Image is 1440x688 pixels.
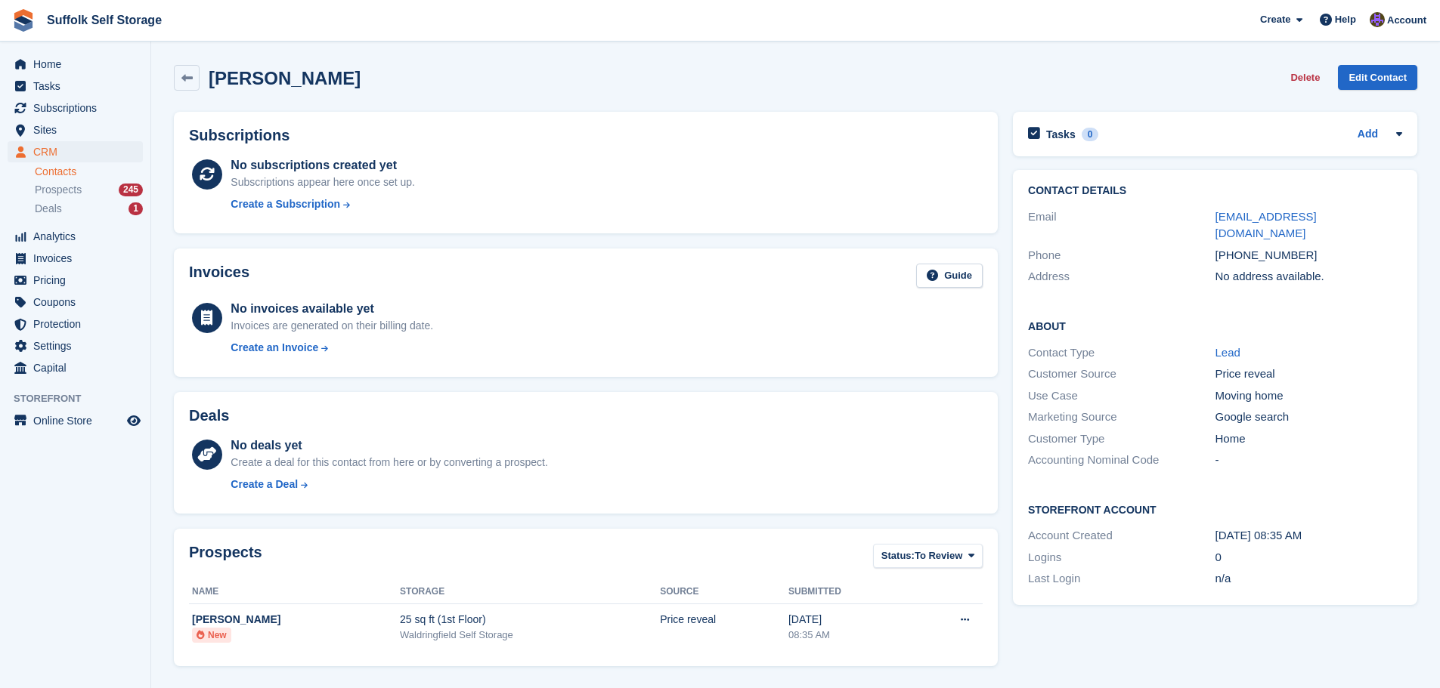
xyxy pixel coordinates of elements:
[1028,387,1215,405] div: Use Case
[8,226,143,247] a: menu
[1028,452,1215,469] div: Accounting Nominal Code
[189,580,400,604] th: Name
[8,119,143,140] a: menu
[1335,12,1356,27] span: Help
[1028,344,1215,362] div: Contact Type
[231,300,433,318] div: No invoices available yet
[1260,12,1290,27] span: Create
[33,119,124,140] span: Sites
[1028,268,1215,285] div: Address
[1215,452,1402,469] div: -
[660,580,788,604] th: Source
[881,548,915,563] span: Status:
[33,76,124,97] span: Tasks
[35,201,143,217] a: Deals 1
[1284,65,1326,90] button: Delete
[1215,387,1402,405] div: Moving home
[35,202,62,216] span: Deals
[1358,126,1378,143] a: Add
[231,318,433,334] div: Invoices are generated on their billing date.
[33,357,124,378] span: Capital
[33,313,124,335] span: Protection
[14,391,150,406] span: Storefront
[1028,366,1215,383] div: Customer Source
[33,141,124,162] span: CRM
[788,580,910,604] th: Submitted
[1028,247,1215,264] div: Phone
[8,270,143,291] a: menu
[8,410,143,431] a: menu
[189,544,262,572] h2: Prospects
[33,54,124,75] span: Home
[400,612,660,628] div: 25 sq ft (1st Floor)
[33,248,124,269] span: Invoices
[33,226,124,247] span: Analytics
[8,357,143,378] a: menu
[1028,185,1402,197] h2: Contact Details
[1370,12,1385,27] img: Emma
[1028,501,1402,517] h2: Storefront Account
[1215,247,1402,264] div: [PHONE_NUMBER]
[1215,527,1402,545] div: [DATE] 08:35 AM
[33,335,124,356] span: Settings
[35,183,82,197] span: Prospects
[916,264,983,288] a: Guide
[12,9,35,32] img: stora-icon-8386f47178a22dfd0bd8f6a31ec36ba5ce8667c1dd55bd0f319d3a0aa187defe.svg
[1215,210,1317,240] a: [EMAIL_ADDRESS][DOMAIN_NAME]
[231,340,318,356] div: Create an Invoice
[231,340,433,356] a: Create an Invoice
[189,407,229,424] h2: Deals
[1387,13,1426,28] span: Account
[1215,430,1402,448] div: Home
[41,8,168,32] a: Suffolk Self Storage
[33,270,124,291] span: Pricing
[231,174,415,190] div: Subscriptions appear here once set up.
[8,292,143,313] a: menu
[231,196,340,212] div: Create a Subscription
[1215,346,1240,359] a: Lead
[788,628,910,643] div: 08:35 AM
[1215,570,1402,588] div: n/a
[1028,208,1215,242] div: Email
[231,455,547,470] div: Create a deal for this contact from here or by converting a prospect.
[1028,549,1215,566] div: Logins
[1028,527,1215,545] div: Account Created
[231,196,415,212] a: Create a Subscription
[1028,318,1402,333] h2: About
[125,412,143,430] a: Preview store
[1082,128,1099,141] div: 0
[1338,65,1417,90] a: Edit Contact
[231,156,415,174] div: No subscriptions created yet
[1215,549,1402,566] div: 0
[189,127,983,144] h2: Subscriptions
[1028,570,1215,588] div: Last Login
[400,628,660,643] div: Waldringfield Self Storage
[129,202,143,215] div: 1
[788,612,910,628] div: [DATE]
[1028,430,1215,448] div: Customer Type
[1215,268,1402,285] div: No address available.
[33,292,124,313] span: Coupons
[8,313,143,335] a: menu
[1046,128,1076,141] h2: Tasks
[1215,409,1402,426] div: Google search
[231,477,547,492] a: Create a Deal
[33,410,124,431] span: Online Store
[231,477,298,492] div: Create a Deal
[8,76,143,97] a: menu
[231,437,547,455] div: No deals yet
[8,97,143,119] a: menu
[873,544,983,569] button: Status: To Review
[8,335,143,356] a: menu
[209,68,361,88] h2: [PERSON_NAME]
[400,580,660,604] th: Storage
[192,628,231,643] li: New
[8,54,143,75] a: menu
[189,264,249,288] h2: Invoices
[660,612,788,628] div: Price reveal
[8,248,143,269] a: menu
[915,548,962,563] span: To Review
[1028,409,1215,426] div: Marketing Source
[35,182,143,198] a: Prospects 245
[192,612,400,628] div: [PERSON_NAME]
